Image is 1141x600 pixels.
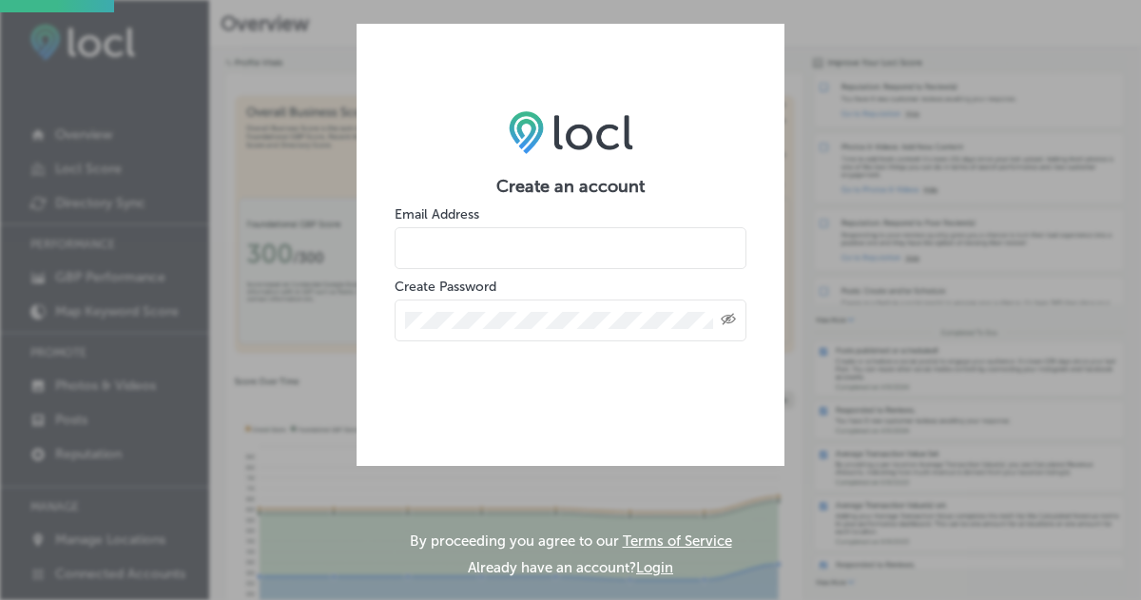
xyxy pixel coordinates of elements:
[410,532,732,550] p: By proceeding you agree to our
[395,279,496,295] label: Create Password
[721,312,736,329] span: Toggle password visibility
[623,532,732,550] a: Terms of Service
[468,559,673,576] p: Already have an account?
[395,176,746,197] h2: Create an account
[395,206,479,223] label: Email Address
[509,110,633,154] img: LOCL logo
[636,559,673,576] button: Login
